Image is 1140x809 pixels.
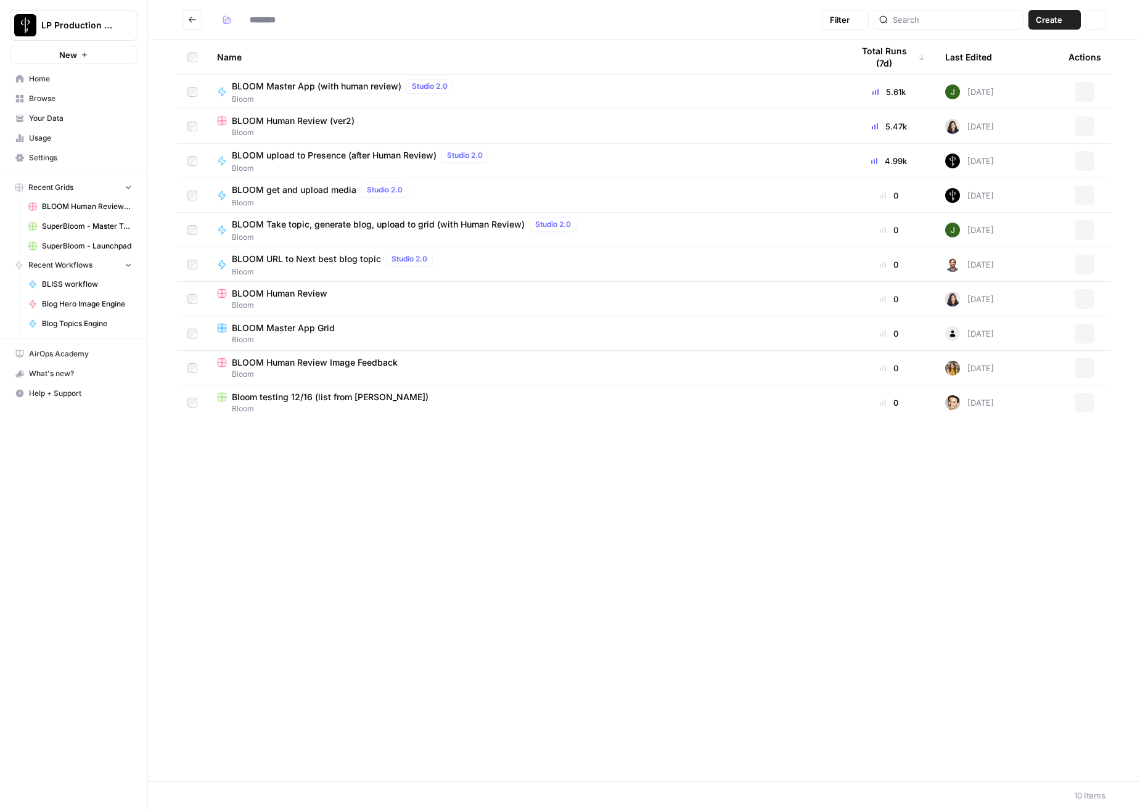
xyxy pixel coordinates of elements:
[853,120,925,133] div: 5.47k
[822,10,869,30] button: Filter
[217,127,833,138] span: Bloom
[217,115,833,138] a: BLOOM Human Review (ver2)Bloom
[41,19,116,31] span: LP Production Workloads
[412,81,448,92] span: Studio 2.0
[28,260,92,271] span: Recent Workflows
[217,183,833,208] a: BLOOM get and upload mediaStudio 2.0Bloom
[10,148,137,168] a: Settings
[28,182,73,193] span: Recent Grids
[232,391,429,403] span: Bloom testing 12/16 (list from [PERSON_NAME])
[945,119,960,134] img: igx41einpi7acp9wwfqpquzmun49
[945,84,994,99] div: [DATE]
[945,292,994,306] div: [DATE]
[945,326,994,341] div: [DATE]
[217,79,833,105] a: BLOOM Master App (with human review)Studio 2.0Bloom
[217,300,833,311] span: Bloom
[367,184,403,195] span: Studio 2.0
[23,314,137,334] a: Blog Topics Engine
[853,155,925,167] div: 4.99k
[853,293,925,305] div: 0
[29,152,132,163] span: Settings
[232,94,458,105] span: Bloom
[10,10,137,41] button: Workspace: LP Production Workloads
[23,216,137,236] a: SuperBloom - Master Topic List
[893,14,1018,26] input: Search
[217,369,833,380] span: Bloom
[945,257,994,272] div: [DATE]
[217,148,833,174] a: BLOOM upload to Presence (after Human Review)Studio 2.0Bloom
[217,40,833,74] div: Name
[42,298,132,310] span: Blog Hero Image Engine
[1068,40,1101,74] div: Actions
[10,128,137,148] a: Usage
[945,188,960,203] img: s490wiz4j6jcuzx6yvvs5e0w4nek
[945,292,960,306] img: igx41einpi7acp9wwfqpquzmun49
[853,362,925,374] div: 0
[10,344,137,364] a: AirOps Academy
[29,348,132,359] span: AirOps Academy
[10,384,137,403] button: Help + Support
[42,240,132,252] span: SuperBloom - Launchpad
[10,89,137,109] a: Browse
[217,287,833,311] a: BLOOM Human ReviewBloom
[853,258,925,271] div: 0
[10,364,137,384] button: What's new?
[217,322,833,345] a: BLOOM Master App GridBloom
[217,403,833,414] span: Bloom
[945,257,960,272] img: fdbthlkohqvq3b2ybzi3drh0kqcb
[232,184,356,196] span: BLOOM get and upload media
[945,40,992,74] div: Last Edited
[232,287,327,300] span: BLOOM Human Review
[10,178,137,197] button: Recent Grids
[10,69,137,89] a: Home
[59,49,77,61] span: New
[945,188,994,203] div: [DATE]
[217,252,833,277] a: BLOOM URL to Next best blog topicStudio 2.0Bloom
[23,274,137,294] a: BLISS workflow
[182,10,202,30] button: Go back
[42,221,132,232] span: SuperBloom - Master Topic List
[853,396,925,409] div: 0
[853,189,925,202] div: 0
[23,236,137,256] a: SuperBloom - Launchpad
[945,84,960,99] img: olqs3go1b4m73rizhvw5914cwa42
[10,256,137,274] button: Recent Workflows
[1074,789,1105,802] div: 10 Items
[945,395,960,410] img: j7temtklz6amjwtjn5shyeuwpeb0
[232,149,437,162] span: BLOOM upload to Presence (after Human Review)
[10,109,137,128] a: Your Data
[29,93,132,104] span: Browse
[232,253,381,265] span: BLOOM URL to Next best blog topic
[945,223,960,237] img: olqs3go1b4m73rizhvw5914cwa42
[392,253,427,265] span: Studio 2.0
[853,327,925,340] div: 0
[42,201,132,212] span: BLOOM Human Review (ver2)
[232,115,355,127] span: BLOOM Human Review (ver2)
[232,218,525,231] span: BLOOM Take topic, generate blog, upload to grid (with Human Review)
[232,80,401,92] span: BLOOM Master App (with human review)
[29,133,132,144] span: Usage
[945,361,994,376] div: [DATE]
[232,163,493,174] span: Bloom
[217,334,833,345] span: Bloom
[10,364,137,383] div: What's new?
[945,395,994,410] div: [DATE]
[535,219,571,230] span: Studio 2.0
[853,86,925,98] div: 5.61k
[853,224,925,236] div: 0
[853,40,925,74] div: Total Runs (7d)
[1028,10,1081,30] button: Create
[232,197,413,208] span: Bloom
[29,73,132,84] span: Home
[217,356,833,380] a: BLOOM Human Review Image FeedbackBloom
[1036,14,1062,26] span: Create
[217,217,833,243] a: BLOOM Take topic, generate blog, upload to grid (with Human Review)Studio 2.0Bloom
[232,266,438,277] span: Bloom
[29,388,132,399] span: Help + Support
[29,113,132,124] span: Your Data
[945,361,960,376] img: jujf9ugd1y9aii76pf9yarlb26xy
[945,154,994,168] div: [DATE]
[945,154,960,168] img: s490wiz4j6jcuzx6yvvs5e0w4nek
[945,223,994,237] div: [DATE]
[232,322,335,334] span: BLOOM Master App Grid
